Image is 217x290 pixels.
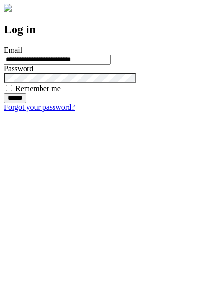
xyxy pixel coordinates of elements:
[4,65,33,73] label: Password
[15,84,61,92] label: Remember me
[4,46,22,54] label: Email
[4,4,12,12] img: logo-4e3dc11c47720685a147b03b5a06dd966a58ff35d612b21f08c02c0306f2b779.png
[4,103,75,111] a: Forgot your password?
[4,23,213,36] h2: Log in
